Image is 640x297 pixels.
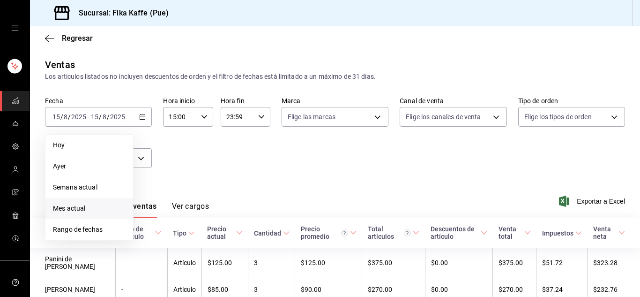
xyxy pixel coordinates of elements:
td: Panini de [PERSON_NAME] [30,248,115,278]
span: Descuentos de artículo [431,225,487,240]
button: Ver cargos [172,202,209,218]
span: Mes actual [53,204,126,213]
span: - [88,113,89,121]
input: -- [52,113,60,121]
td: - [115,248,167,278]
td: 3 [248,248,295,278]
span: / [60,113,63,121]
span: Impuestos [542,229,582,237]
span: Elige las marcas [288,112,335,122]
div: Los artículos listados no incluyen descuentos de orden y el filtro de fechas está limitado a un m... [45,72,625,82]
div: Cantidad [254,229,281,237]
span: Total artículos [368,225,420,240]
td: $375.00 [362,248,425,278]
label: Marca [282,98,388,104]
div: Tipo [173,229,186,237]
td: $125.00 [201,248,248,278]
span: Rango de fechas [53,225,126,235]
button: Exportar a Excel [561,196,625,207]
td: Artículo [167,248,201,278]
div: Ventas [45,58,75,72]
td: $0.00 [425,248,492,278]
input: -- [63,113,68,121]
input: -- [102,113,107,121]
div: Impuestos [542,229,573,237]
td: $51.72 [536,248,588,278]
span: / [99,113,102,121]
span: Elige los canales de venta [406,112,481,122]
span: Venta total [499,225,531,240]
label: Fecha [45,98,152,104]
span: Tipo [173,229,195,237]
span: Precio promedio [301,225,357,240]
div: Tipo de artículo [121,225,153,240]
span: / [107,113,110,121]
label: Hora inicio [163,98,213,104]
div: Venta neta [593,225,617,240]
div: Precio actual [207,225,234,240]
label: Canal de venta [400,98,506,104]
span: Precio actual [207,225,243,240]
span: Cantidad [254,229,290,237]
span: Venta neta [593,225,625,240]
span: Tipo de artículo [121,225,162,240]
span: / [68,113,71,121]
span: Regresar [62,34,93,43]
span: Hoy [53,140,126,150]
button: open drawer [11,24,19,32]
span: Ayer [53,161,126,171]
label: Hora fin [221,98,270,104]
input: ---- [71,113,87,121]
h3: Sucursal: Fika Kaffe (Pue) [71,8,169,19]
svg: El total artículos considera cambios de precios en los artículos así como costos adicionales por ... [404,229,411,236]
td: $323.28 [588,248,640,278]
button: Ver ventas [119,202,157,218]
td: $375.00 [493,248,536,278]
svg: Precio promedio = Total artículos / cantidad [341,229,348,236]
div: Total artículos [368,225,411,240]
div: navigation tabs [60,202,209,218]
div: Descuentos de artículo [431,225,478,240]
div: Venta total [499,225,522,240]
span: Semana actual [53,183,126,192]
input: ---- [110,113,126,121]
label: Tipo de orden [518,98,625,104]
button: Regresar [45,34,93,43]
td: $125.00 [295,248,362,278]
div: Precio promedio [301,225,348,240]
input: -- [90,113,99,121]
span: Elige los tipos de orden [524,112,592,122]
